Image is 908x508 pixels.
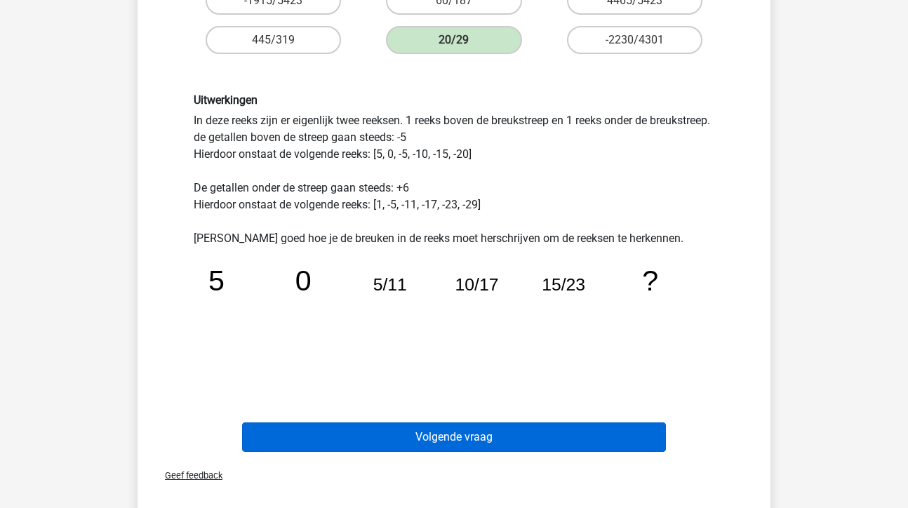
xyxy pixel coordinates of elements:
label: -2230/4301 [567,26,702,54]
tspan: 5/11 [373,275,407,294]
button: Volgende vraag [242,422,667,452]
h6: Uitwerkingen [194,93,714,107]
span: Geef feedback [154,470,222,481]
tspan: 5 [208,265,225,297]
label: 20/29 [386,26,521,54]
tspan: 15/23 [542,275,585,294]
div: In deze reeks zijn er eigenlijk twee reeksen. 1 reeks boven de breukstreep en 1 reeks onder de br... [183,93,725,377]
tspan: 10/17 [455,275,499,294]
tspan: ? [642,265,658,297]
tspan: 0 [295,265,312,297]
label: 445/319 [206,26,341,54]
